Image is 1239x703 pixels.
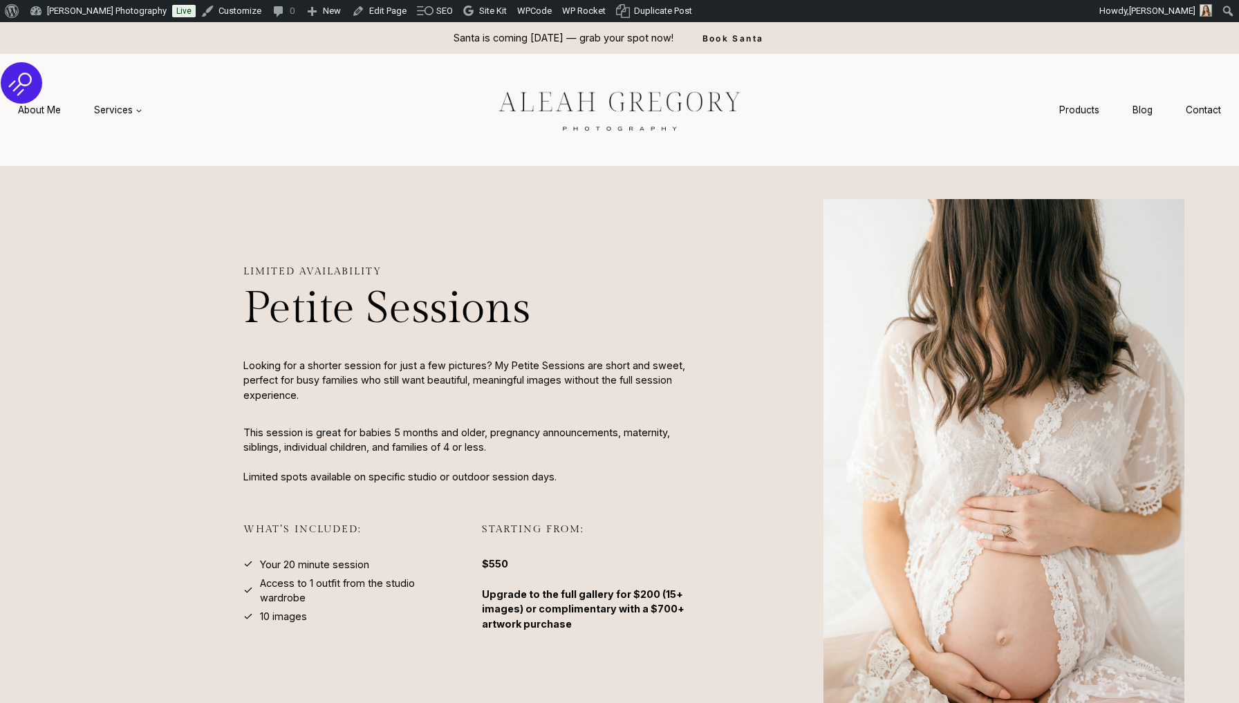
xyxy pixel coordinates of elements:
h3: Limited availability [243,265,698,277]
span: Site Kit [479,6,507,16]
p: $550 Upgrade to the full gallery for $200 (15+ images) or complimentary with a $700+ artwork purc... [482,556,698,631]
h1: Petite Sessions [243,283,698,336]
span: [PERSON_NAME] [1129,6,1195,16]
p: This session is great for babies 5 months and older, pregnancy announcements, maternity, siblings... [243,425,698,485]
nav: Secondary [1043,97,1238,123]
p: Looking for a shorter session for just a few pictures? My Petite Sessions are short and sweet, pe... [243,358,698,403]
a: Services [77,97,159,123]
a: About Me [1,97,77,123]
a: Blog [1116,97,1169,123]
a: Live [172,5,196,17]
img: aleah gregory logo [464,81,775,139]
h3: STARTING FROM: [482,523,698,552]
span: Access to 1 outfit from the studio wardrobe [260,576,460,606]
a: Book Santa [680,22,786,54]
a: Products [1043,97,1116,123]
p: Santa is coming [DATE] — grab your spot now! [454,30,673,46]
h3: what’s INCLUDED: [243,523,460,552]
a: Contact [1169,97,1238,123]
span: Services [94,103,142,117]
span: 10 images [260,609,307,624]
span: Your 20 minute session [260,557,369,572]
nav: Primary [1,97,159,123]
